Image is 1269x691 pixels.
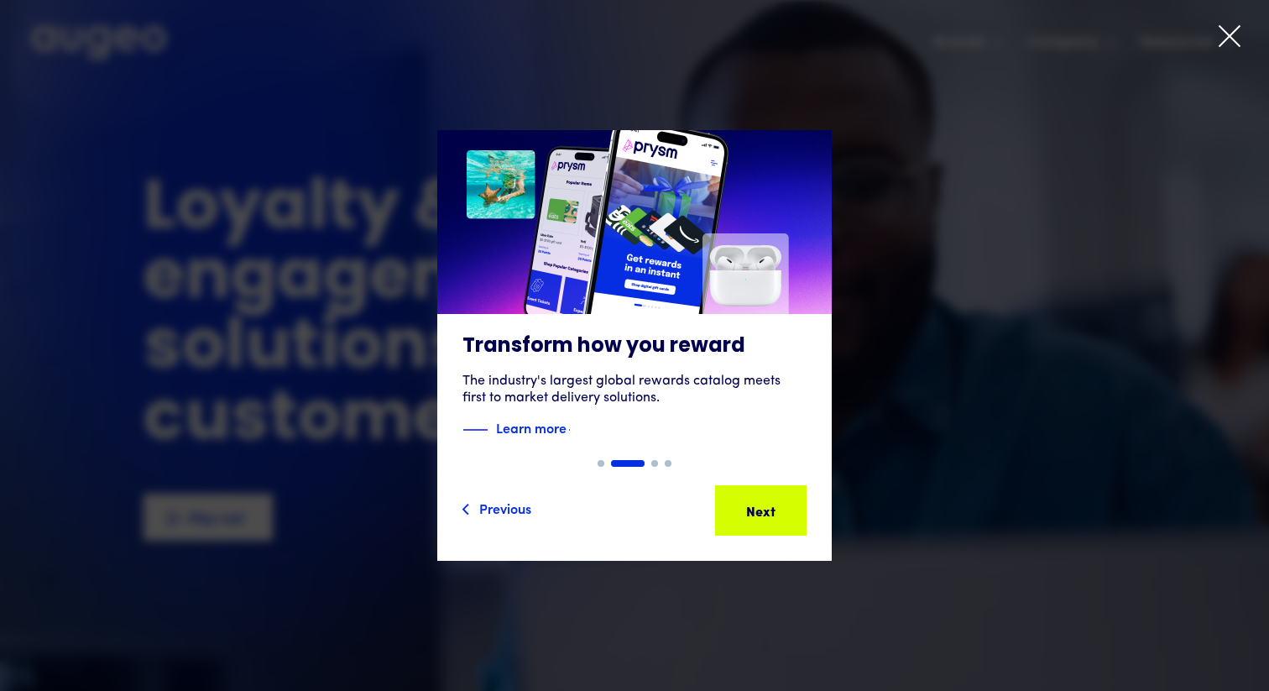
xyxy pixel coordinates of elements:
[611,460,645,467] div: Show slide 2 of 4
[665,460,671,467] div: Show slide 4 of 4
[568,420,593,440] img: Blue text arrow
[496,418,567,437] strong: Learn more
[437,130,832,460] a: Transform how you rewardThe industry's largest global rewards catalog meets first to market deliv...
[462,373,807,406] div: The industry's largest global rewards catalog meets first to market delivery solutions.
[462,334,807,359] h3: Transform how you reward
[462,420,488,440] img: Blue decorative line
[598,460,604,467] div: Show slide 1 of 4
[651,460,658,467] div: Show slide 3 of 4
[715,485,807,536] a: Next
[479,498,531,518] div: Previous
